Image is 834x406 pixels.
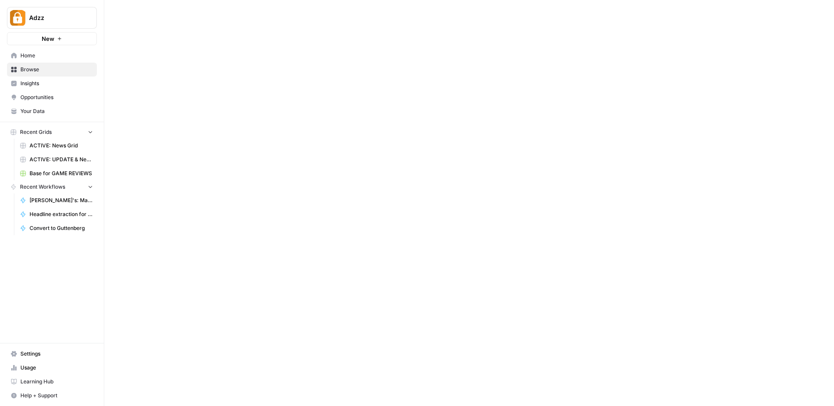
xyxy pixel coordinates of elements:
a: Opportunities [7,90,97,104]
span: Recent Grids [20,128,52,136]
span: Recent Workflows [20,183,65,191]
a: Headline extraction for grid [16,207,97,221]
span: Adzz [29,13,82,22]
a: Insights [7,77,97,90]
a: Browse [7,63,97,77]
span: ACTIVE: UPDATE & New Casino Reviews [30,156,93,163]
button: Recent Grids [7,126,97,139]
span: ACTIVE: News Grid [30,142,93,150]
span: Insights [20,80,93,87]
a: Your Data [7,104,97,118]
span: Settings [20,350,93,358]
span: New [42,34,54,43]
span: Convert to Guttenberg [30,224,93,232]
button: Help + Support [7,389,97,403]
span: Home [20,52,93,60]
button: New [7,32,97,45]
img: Adzz Logo [10,10,26,26]
span: Your Data [20,107,93,115]
span: [PERSON_NAME]'s: MasterFlow read from grid Game Reviews [30,196,93,204]
button: Workspace: Adzz [7,7,97,29]
a: Usage [7,361,97,375]
span: Opportunities [20,93,93,101]
a: Learning Hub [7,375,97,389]
span: Base for GAME REVIEWS [30,170,93,177]
a: ACTIVE: UPDATE & New Casino Reviews [16,153,97,166]
a: Base for GAME REVIEWS [16,166,97,180]
span: Learning Hub [20,378,93,386]
span: Browse [20,66,93,73]
a: Home [7,49,97,63]
span: Usage [20,364,93,372]
span: Headline extraction for grid [30,210,93,218]
a: Settings [7,347,97,361]
a: Convert to Guttenberg [16,221,97,235]
a: [PERSON_NAME]'s: MasterFlow read from grid Game Reviews [16,193,97,207]
span: Help + Support [20,392,93,399]
button: Recent Workflows [7,180,97,193]
a: ACTIVE: News Grid [16,139,97,153]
